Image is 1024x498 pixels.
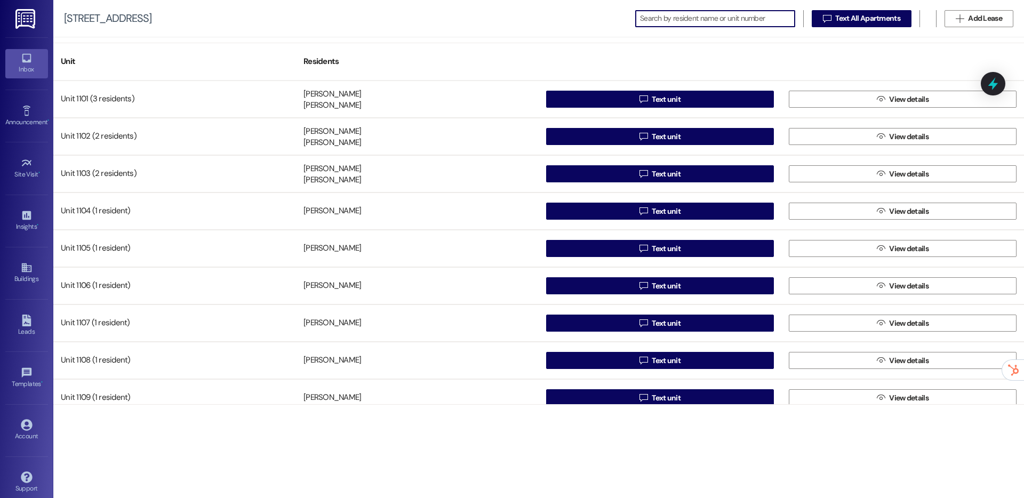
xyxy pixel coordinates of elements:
button: View details [789,277,1017,294]
span: Text unit [652,392,681,404]
span: View details [889,280,929,292]
div: [PERSON_NAME] [303,89,361,100]
button: Text unit [546,315,774,332]
span: • [41,379,43,386]
a: Support [5,468,48,497]
button: View details [789,91,1017,108]
button: Text unit [546,128,774,145]
i:  [877,319,885,327]
div: [STREET_ADDRESS] [64,13,151,24]
div: Unit 1101 (3 residents) [53,89,296,110]
i:  [639,244,647,253]
span: Text unit [652,94,681,105]
i:  [877,356,885,365]
button: View details [789,352,1017,369]
button: View details [789,389,1017,406]
div: [PERSON_NAME] [303,206,361,217]
i:  [956,14,964,23]
div: Unit [53,49,296,75]
span: Text unit [652,243,681,254]
i:  [877,244,885,253]
button: View details [789,240,1017,257]
button: Text unit [546,277,774,294]
span: View details [889,318,929,329]
i:  [877,282,885,290]
span: • [38,169,40,176]
div: [PERSON_NAME] [303,355,361,366]
i:  [639,356,647,365]
div: [PERSON_NAME] [303,163,361,174]
i:  [639,95,647,103]
div: Unit 1106 (1 resident) [53,275,296,296]
i:  [639,207,647,215]
span: View details [889,131,929,142]
span: Text All Apartments [835,13,900,24]
button: Text unit [546,352,774,369]
i:  [639,393,647,402]
div: [PERSON_NAME] [303,100,361,111]
a: Inbox [5,49,48,78]
span: View details [889,355,929,366]
div: [PERSON_NAME] [303,126,361,137]
button: Text All Apartments [812,10,911,27]
input: Search by resident name or unit number [640,11,795,26]
button: Text unit [546,165,774,182]
span: Text unit [652,131,681,142]
button: Add Lease [945,10,1013,27]
button: Text unit [546,389,774,406]
a: Buildings [5,259,48,287]
i:  [877,170,885,178]
i:  [823,14,831,23]
button: View details [789,203,1017,220]
span: View details [889,243,929,254]
div: [PERSON_NAME] [303,175,361,186]
i:  [639,132,647,141]
i:  [877,132,885,141]
span: View details [889,392,929,404]
div: Unit 1109 (1 resident) [53,387,296,408]
a: Insights • [5,206,48,235]
button: Text unit [546,203,774,220]
div: [PERSON_NAME] [303,280,361,292]
div: [PERSON_NAME] [303,318,361,329]
a: Site Visit • [5,154,48,183]
span: View details [889,94,929,105]
button: View details [789,165,1017,182]
div: Unit 1103 (2 residents) [53,163,296,184]
i:  [639,319,647,327]
span: • [47,117,49,124]
img: ResiDesk Logo [15,9,37,29]
span: Text unit [652,280,681,292]
a: Account [5,416,48,445]
div: Unit 1108 (1 resident) [53,350,296,371]
div: Unit 1107 (1 resident) [53,312,296,334]
span: Text unit [652,318,681,329]
div: Unit 1104 (1 resident) [53,200,296,222]
a: Leads [5,311,48,340]
div: [PERSON_NAME] [303,392,361,404]
div: Residents [296,49,539,75]
button: Text unit [546,91,774,108]
button: View details [789,315,1017,332]
i:  [639,282,647,290]
div: Unit 1102 (2 residents) [53,126,296,147]
span: Text unit [652,206,681,217]
i:  [877,95,885,103]
button: Text unit [546,240,774,257]
span: Add Lease [968,13,1002,24]
button: View details [789,128,1017,145]
div: [PERSON_NAME] [303,243,361,254]
span: Text unit [652,355,681,366]
i:  [639,170,647,178]
div: Unit 1105 (1 resident) [53,238,296,259]
i:  [877,393,885,402]
div: [PERSON_NAME] [303,138,361,149]
span: • [37,221,38,229]
span: View details [889,168,929,180]
span: View details [889,206,929,217]
span: Text unit [652,168,681,180]
i:  [877,207,885,215]
a: Templates • [5,364,48,392]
